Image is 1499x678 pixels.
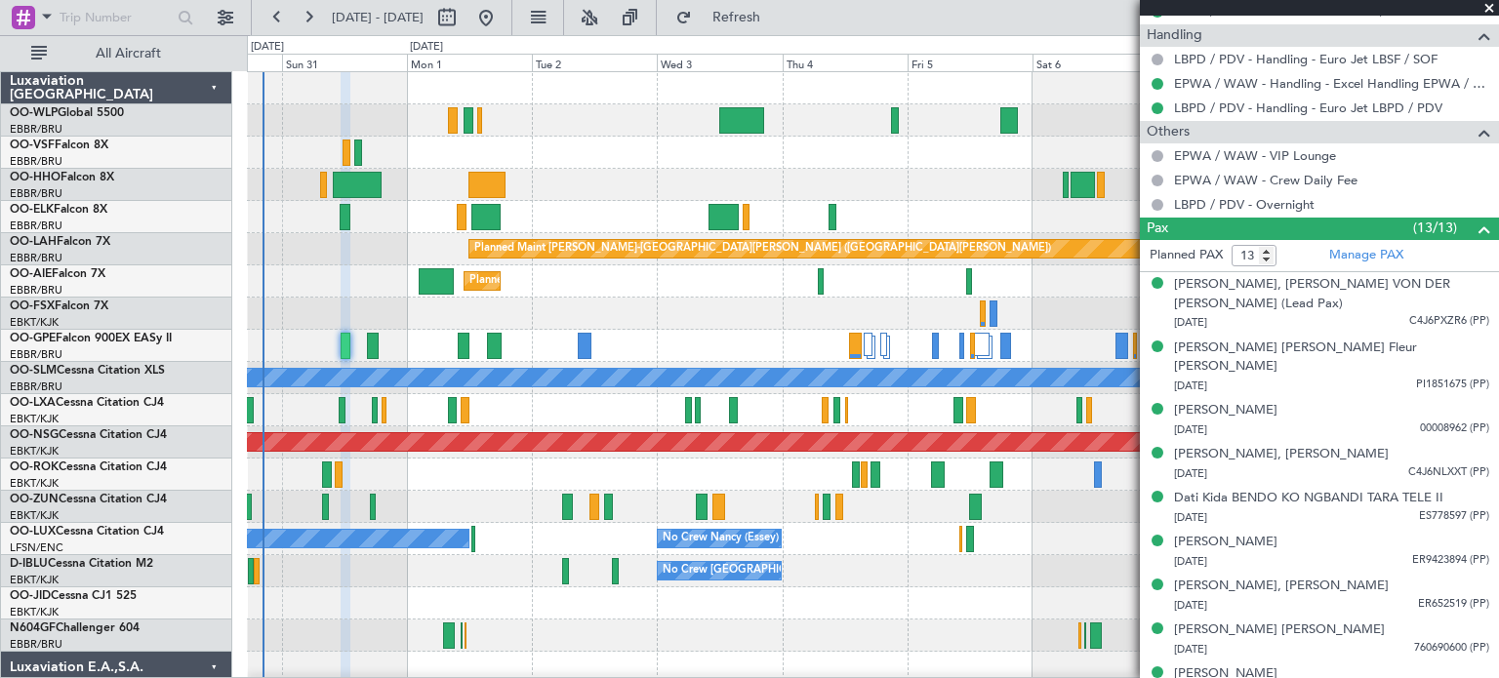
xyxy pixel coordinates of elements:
[10,315,59,330] a: EBKT/KJK
[663,556,990,585] div: No Crew [GEOGRAPHIC_DATA] ([GEOGRAPHIC_DATA] National)
[10,461,167,473] a: OO-ROKCessna Citation CJ4
[10,365,165,377] a: OO-SLMCessna Citation XLS
[10,122,62,137] a: EBBR/BRU
[10,107,124,119] a: OO-WLPGlobal 5500
[10,186,62,201] a: EBBR/BRU
[10,268,52,280] span: OO-AIE
[10,397,56,409] span: OO-LXA
[10,429,167,441] a: OO-NSGCessna Citation CJ4
[1147,24,1202,47] span: Handling
[1412,552,1489,569] span: ER9423894 (PP)
[1174,642,1207,657] span: [DATE]
[1174,100,1442,116] a: LBPD / PDV - Handling - Euro Jet LBPD / PDV
[10,590,51,602] span: OO-JID
[663,524,779,553] div: No Crew Nancy (Essey)
[469,266,777,296] div: Planned Maint [GEOGRAPHIC_DATA] ([GEOGRAPHIC_DATA])
[10,494,167,505] a: OO-ZUNCessna Citation CJ4
[1174,554,1207,569] span: [DATE]
[10,461,59,473] span: OO-ROK
[1174,620,1385,640] div: [PERSON_NAME] [PERSON_NAME]
[10,379,62,394] a: EBBR/BRU
[10,558,153,570] a: D-IBLUCessna Citation M2
[1174,510,1207,525] span: [DATE]
[10,637,62,652] a: EBBR/BRU
[10,590,137,602] a: OO-JIDCessna CJ1 525
[1174,196,1315,213] a: LBPD / PDV - Overnight
[1174,577,1389,596] div: [PERSON_NAME], [PERSON_NAME]
[1174,147,1336,164] a: EPWA / WAW - VIP Lounge
[1409,313,1489,330] span: C4J6PXZR6 (PP)
[10,526,164,538] a: OO-LUXCessna Citation CJ4
[10,476,59,491] a: EBKT/KJK
[10,172,114,183] a: OO-HHOFalcon 8X
[1416,377,1489,393] span: PI1851675 (PP)
[1150,246,1223,265] label: Planned PAX
[10,605,59,619] a: EBKT/KJK
[10,347,62,362] a: EBBR/BRU
[1174,466,1207,481] span: [DATE]
[407,54,532,71] div: Mon 1
[667,2,784,33] button: Refresh
[10,397,164,409] a: OO-LXACessna Citation CJ4
[474,234,1051,263] div: Planned Maint [PERSON_NAME]-[GEOGRAPHIC_DATA][PERSON_NAME] ([GEOGRAPHIC_DATA][PERSON_NAME])
[10,622,56,634] span: N604GF
[10,236,110,248] a: OO-LAHFalcon 7X
[1174,422,1207,437] span: [DATE]
[1174,339,1489,377] div: [PERSON_NAME] [PERSON_NAME] Fleur [PERSON_NAME]
[10,558,48,570] span: D-IBLU
[1174,533,1277,552] div: [PERSON_NAME]
[10,494,59,505] span: OO-ZUN
[1174,51,1438,67] a: LBPD / PDV - Handling - Euro Jet LBSF / SOF
[1174,315,1207,330] span: [DATE]
[10,236,57,248] span: OO-LAH
[10,412,59,426] a: EBKT/KJK
[696,11,778,24] span: Refresh
[532,54,657,71] div: Tue 2
[1033,54,1157,71] div: Sat 6
[1418,596,1489,613] span: ER652519 (PP)
[1174,445,1389,464] div: [PERSON_NAME], [PERSON_NAME]
[332,9,424,26] span: [DATE] - [DATE]
[10,526,56,538] span: OO-LUX
[10,204,107,216] a: OO-ELKFalcon 8X
[10,140,108,151] a: OO-VSFFalcon 8X
[10,300,108,312] a: OO-FSXFalcon 7X
[51,47,206,60] span: All Aircraft
[10,333,56,344] span: OO-GPE
[1174,489,1443,508] div: Dati Kida BENDO KO NGBANDI TARA TELE II
[1174,379,1207,393] span: [DATE]
[10,365,57,377] span: OO-SLM
[908,54,1033,71] div: Fri 5
[1419,508,1489,525] span: ES778597 (PP)
[1147,218,1168,240] span: Pax
[10,172,61,183] span: OO-HHO
[1414,640,1489,657] span: 760690600 (PP)
[410,39,443,56] div: [DATE]
[10,283,62,298] a: EBBR/BRU
[10,429,59,441] span: OO-NSG
[1174,598,1207,613] span: [DATE]
[1174,275,1489,313] div: [PERSON_NAME], [PERSON_NAME] VON DER [PERSON_NAME] (Lead Pax)
[10,444,59,459] a: EBKT/KJK
[10,251,62,265] a: EBBR/BRU
[251,39,284,56] div: [DATE]
[10,508,59,523] a: EBKT/KJK
[1413,218,1457,238] span: (13/13)
[10,140,55,151] span: OO-VSF
[10,333,172,344] a: OO-GPEFalcon 900EX EASy II
[1174,75,1489,92] a: EPWA / WAW - Handling - Excel Handling EPWA / WAW
[21,38,212,69] button: All Aircraft
[1420,420,1489,437] span: 00008962 (PP)
[10,300,55,312] span: OO-FSX
[10,573,59,587] a: EBKT/KJK
[10,268,105,280] a: OO-AIEFalcon 7X
[783,54,908,71] div: Thu 4
[10,622,140,634] a: N604GFChallenger 604
[10,540,63,555] a: LFSN/ENC
[10,219,62,233] a: EBBR/BRU
[657,54,782,71] div: Wed 3
[1408,464,1489,481] span: C4J6NLXXT (PP)
[282,54,407,71] div: Sun 31
[10,154,62,169] a: EBBR/BRU
[1147,121,1190,143] span: Others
